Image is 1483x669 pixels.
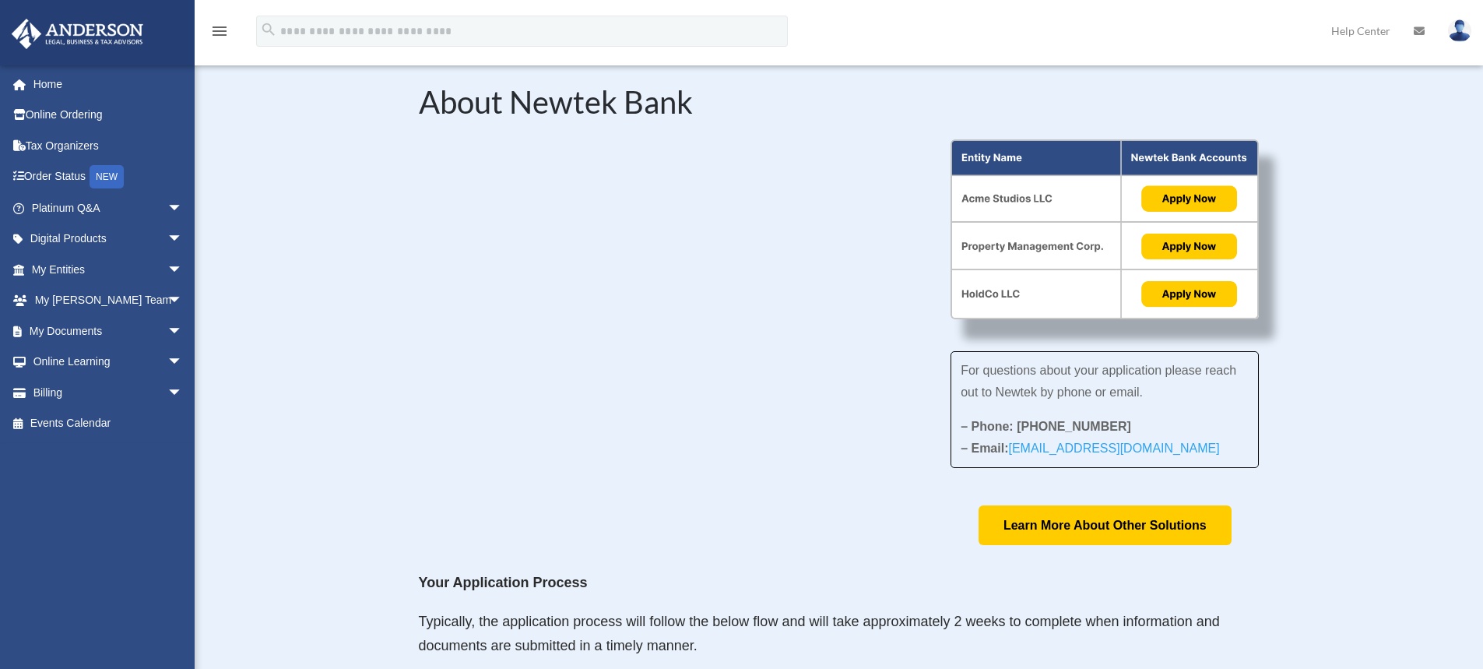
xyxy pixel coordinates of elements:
[419,614,1220,654] span: Typically, the application process will follow the below flow and will take approximately 2 weeks...
[90,165,124,188] div: NEW
[167,192,199,224] span: arrow_drop_down
[11,224,206,255] a: Digital Productsarrow_drop_down
[167,224,199,255] span: arrow_drop_down
[167,347,199,379] span: arrow_drop_down
[961,442,1220,455] strong: – Email:
[167,285,199,317] span: arrow_drop_down
[419,139,905,413] iframe: NewtekOne and Newtek Bank's Partnership with Anderson Advisors
[1448,19,1471,42] img: User Pic
[167,377,199,409] span: arrow_drop_down
[11,130,206,161] a: Tax Organizers
[210,22,229,40] i: menu
[11,315,206,347] a: My Documentsarrow_drop_down
[11,192,206,224] a: Platinum Q&Aarrow_drop_down
[210,27,229,40] a: menu
[11,254,206,285] a: My Entitiesarrow_drop_down
[167,315,199,347] span: arrow_drop_down
[951,139,1259,320] img: About Partnership Graphic (3)
[419,575,588,590] strong: Your Application Process
[11,377,206,408] a: Billingarrow_drop_down
[11,285,206,316] a: My [PERSON_NAME] Teamarrow_drop_down
[11,161,206,193] a: Order StatusNEW
[7,19,148,49] img: Anderson Advisors Platinum Portal
[1008,442,1219,463] a: [EMAIL_ADDRESS][DOMAIN_NAME]
[167,254,199,286] span: arrow_drop_down
[11,347,206,378] a: Online Learningarrow_drop_down
[11,69,206,100] a: Home
[11,408,206,439] a: Events Calendar
[961,420,1131,433] strong: – Phone: [PHONE_NUMBER]
[979,505,1232,545] a: Learn More About Other Solutions
[260,21,277,38] i: search
[11,100,206,131] a: Online Ordering
[419,86,1260,125] h2: About Newtek Bank
[961,364,1236,399] span: For questions about your application please reach out to Newtek by phone or email.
